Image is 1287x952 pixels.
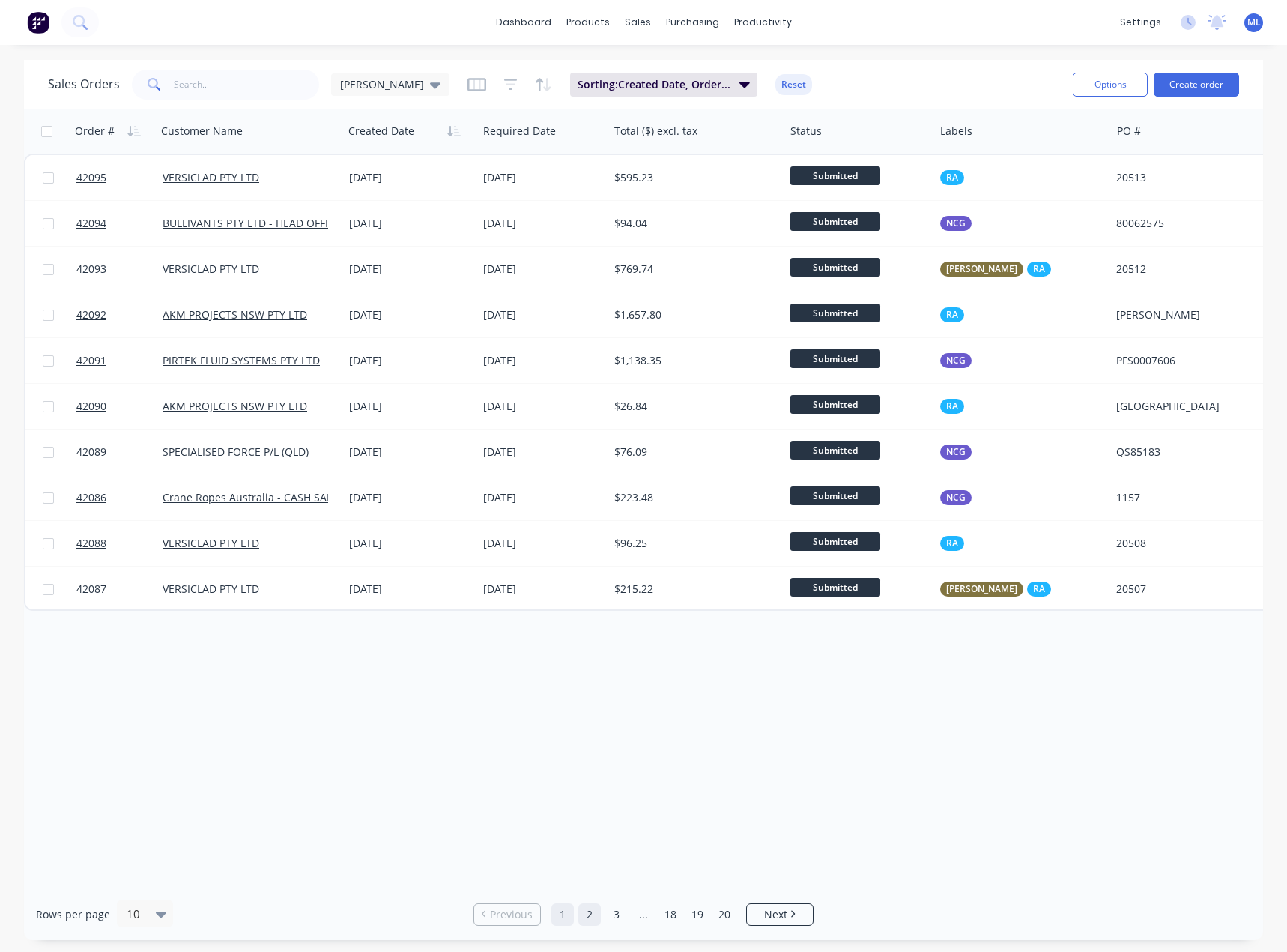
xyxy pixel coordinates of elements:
div: purchasing [658,11,727,34]
span: [PERSON_NAME] [340,76,424,92]
div: Total ($) excl. tax [614,124,697,139]
span: [PERSON_NAME] [946,262,1017,277]
span: RA [946,536,958,551]
div: Customer Name [161,124,243,139]
span: Submitted [790,349,880,368]
div: $1,657.80 [614,307,770,322]
span: 42089 [76,445,106,460]
span: ML [1247,16,1261,29]
a: Page 19 [686,903,709,926]
div: products [559,11,617,34]
div: QS85183 [1116,445,1259,460]
div: [DATE] [349,353,471,368]
div: 1157 [1116,490,1259,505]
span: RA [1033,262,1045,277]
a: 42088 [76,521,163,566]
img: Factory [27,11,49,34]
span: Submitted [790,304,880,322]
a: 42090 [76,384,163,429]
span: 42087 [76,582,106,597]
button: [PERSON_NAME]RA [940,262,1051,277]
div: [DATE] [349,399,471,414]
span: Rows per page [36,907,110,922]
div: $223.48 [614,490,770,505]
button: NCG [940,353,972,368]
span: Submitted [790,395,880,414]
button: NCG [940,445,972,460]
div: [DATE] [349,262,471,277]
div: Status [790,124,822,139]
div: $94.04 [614,216,770,231]
div: [DATE] [483,307,602,322]
span: 42093 [76,262,106,277]
span: Submitted [790,441,880,460]
div: [DATE] [483,170,602,185]
div: Required Date [483,124,556,139]
div: [DATE] [483,262,602,277]
a: Page 2 [578,903,601,926]
a: Next page [747,907,813,922]
div: [DATE] [349,445,471,460]
button: RA [940,399,964,414]
button: Reset [775,74,812,95]
div: Labels [940,124,972,139]
div: $96.25 [614,536,770,551]
div: Created Date [348,124,414,139]
span: 42090 [76,399,106,414]
div: [DATE] [483,399,602,414]
a: Page 20 [713,903,736,926]
div: [DATE] [483,490,602,505]
div: $215.22 [614,582,770,597]
a: VERSICLAD PTY LTD [163,536,259,550]
h1: Sales Orders [48,77,120,91]
a: 42094 [76,201,163,246]
a: 42092 [76,292,163,337]
div: 20512 [1116,262,1259,277]
div: 20513 [1116,170,1259,185]
div: [DATE] [483,445,602,460]
div: 20507 [1116,582,1259,597]
a: AKM PROJECTS NSW PTY LTD [163,307,307,322]
div: [DATE] [483,353,602,368]
input: Search... [174,70,320,100]
div: PFS0007606 [1116,353,1259,368]
span: Sorting: Created Date, Order # [578,77,730,92]
span: 42086 [76,490,106,505]
a: 42087 [76,567,163,612]
span: Submitted [790,578,880,597]
a: VERSICLAD PTY LTD [163,262,259,276]
span: NCG [946,445,966,460]
button: RA [940,307,964,322]
div: [DATE] [349,536,471,551]
span: 42091 [76,353,106,368]
a: VERSICLAD PTY LTD [163,582,259,596]
div: $26.84 [614,399,770,414]
div: sales [617,11,658,34]
a: Page 3 [605,903,628,926]
a: Crane Ropes Australia - CASH SALE [163,490,338,504]
button: NCG [940,490,972,505]
span: Submitted [790,532,880,551]
button: RA [940,170,964,185]
span: 42088 [76,536,106,551]
div: Order # [75,124,115,139]
a: AKM PROJECTS NSW PTY LTD [163,399,307,413]
div: 80062575 [1116,216,1259,231]
span: 42095 [76,170,106,185]
a: Page 18 [659,903,682,926]
div: [DATE] [349,170,471,185]
a: 42086 [76,475,163,520]
div: [PERSON_NAME] [1116,307,1259,322]
div: [DATE] [483,536,602,551]
div: [DATE] [349,216,471,231]
div: [DATE] [483,582,602,597]
span: Next [764,907,787,922]
span: RA [946,399,958,414]
ul: Pagination [467,903,820,926]
button: Sorting:Created Date, Order # [570,73,757,97]
span: Submitted [790,166,880,185]
div: [DATE] [349,307,471,322]
a: BULLIVANTS PTY LTD - HEAD OFFICE [163,216,341,230]
span: Submitted [790,258,880,277]
div: $595.23 [614,170,770,185]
